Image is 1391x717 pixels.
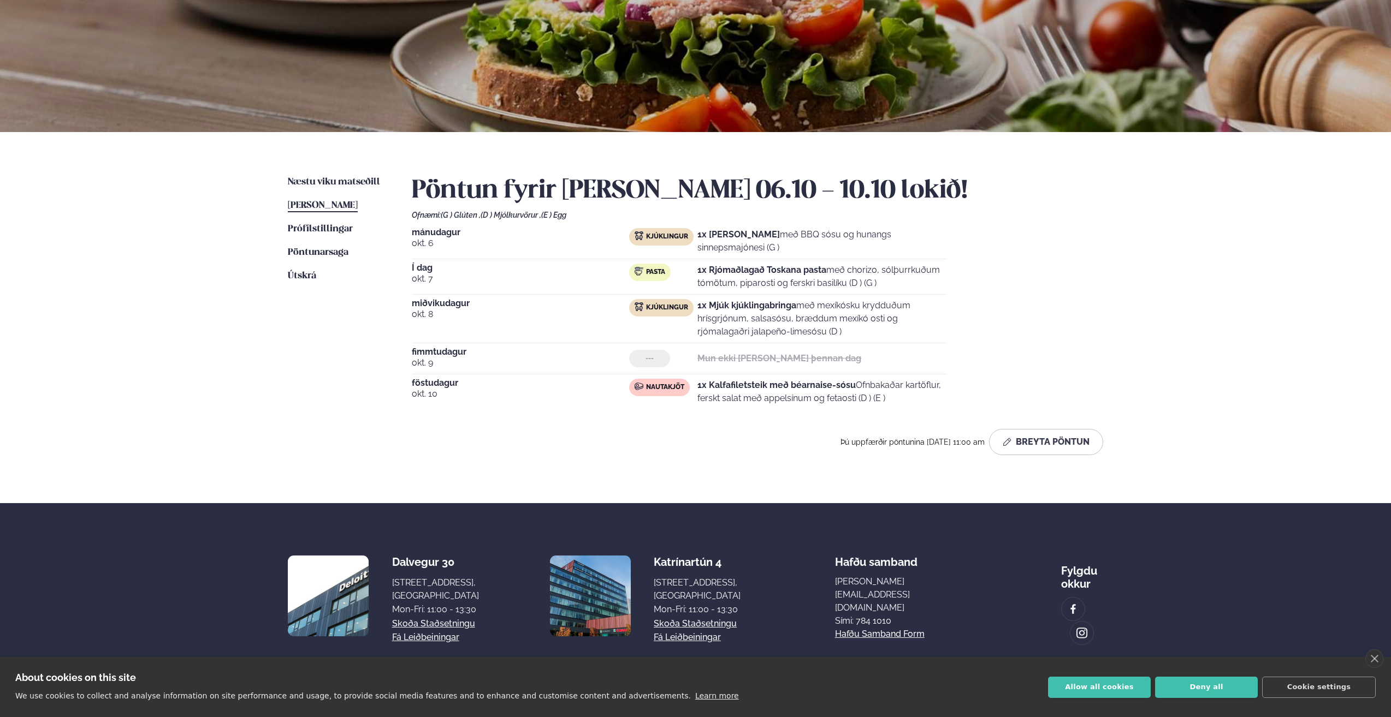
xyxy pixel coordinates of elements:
a: Útskrá [288,270,316,283]
div: [STREET_ADDRESS], [GEOGRAPHIC_DATA] [654,576,741,602]
a: Pöntunarsaga [288,246,348,259]
img: image alt [1076,627,1088,640]
span: (E ) Egg [541,211,566,219]
div: [STREET_ADDRESS], [GEOGRAPHIC_DATA] [392,576,479,602]
span: Kjúklingur [646,232,688,241]
span: Útskrá [288,271,316,280]
a: Næstu viku matseðill [288,176,380,189]
span: okt. 9 [412,356,629,369]
span: okt. 6 [412,237,629,250]
strong: 1x Rjómaðlagað Toskana pasta [697,265,826,275]
a: Fá leiðbeiningar [654,631,721,644]
p: með chorizo, sólþurrkuðum tómötum, piparosti og ferskri basilíku (D ) (G ) [697,264,947,290]
div: Mon-Fri: 11:00 - 13:30 [654,603,741,616]
span: mánudagur [412,228,629,237]
img: image alt [288,555,369,636]
strong: 1x Kalfafiletsteik með béarnaise-sósu [697,380,856,390]
strong: About cookies on this site [15,672,136,683]
strong: Mun ekki [PERSON_NAME] þennan dag [697,353,861,363]
a: Skoða staðsetningu [654,617,737,630]
span: fimmtudagur [412,348,629,356]
a: image alt [1070,622,1093,644]
div: Mon-Fri: 11:00 - 13:30 [392,603,479,616]
h2: Pöntun fyrir [PERSON_NAME] 06.10 - 10.10 lokið! [412,176,1103,206]
a: Hafðu samband form [835,628,925,641]
span: okt. 8 [412,308,629,321]
span: (D ) Mjólkurvörur , [481,211,541,219]
a: image alt [1062,597,1085,620]
span: Hafðu samband [835,547,918,569]
a: close [1365,649,1383,668]
a: [PERSON_NAME][EMAIL_ADDRESS][DOMAIN_NAME] [835,575,967,614]
img: chicken.svg [635,302,643,311]
span: Pöntunarsaga [288,248,348,257]
a: Fá leiðbeiningar [392,631,459,644]
span: Í dag [412,264,629,272]
span: föstudagur [412,379,629,387]
img: chicken.svg [635,231,643,240]
div: Fylgdu okkur [1061,555,1103,590]
a: Skoða staðsetningu [392,617,475,630]
div: Dalvegur 30 [392,555,479,569]
a: Learn more [695,691,739,700]
img: image alt [1067,603,1079,616]
strong: 1x [PERSON_NAME] [697,229,780,240]
button: Allow all cookies [1048,677,1151,698]
img: image alt [550,555,631,636]
img: pasta.svg [635,267,643,276]
button: Breyta Pöntun [989,429,1103,455]
strong: 1x Mjúk kjúklingabringa [697,300,796,310]
span: Prófílstillingar [288,224,353,234]
span: Pasta [646,268,665,277]
span: (G ) Glúten , [441,211,481,219]
span: Næstu viku matseðill [288,177,380,187]
span: Nautakjöt [646,383,684,392]
button: Cookie settings [1262,677,1376,698]
img: beef.svg [635,382,643,391]
p: Ofnbakaðar kartöflur, ferskt salat með appelsínum og fetaosti (D ) (E ) [697,379,947,405]
span: okt. 7 [412,272,629,285]
span: okt. 10 [412,387,629,401]
p: með mexíkósku krydduðum hrísgrjónum, salsasósu, bræddum mexíkó osti og rjómalagaðri jalapeño-lime... [697,299,947,338]
p: með BBQ sósu og hunangs sinnepsmajónesi (G ) [697,228,947,254]
span: Þú uppfærðir pöntunina [DATE] 11:00 am [840,438,985,446]
a: Prófílstillingar [288,223,353,236]
div: Ofnæmi: [412,211,1103,219]
button: Deny all [1155,677,1258,698]
p: Sími: 784 1010 [835,614,967,628]
div: Katrínartún 4 [654,555,741,569]
span: Kjúklingur [646,303,688,312]
span: miðvikudagur [412,299,629,308]
span: --- [646,354,654,363]
a: [PERSON_NAME] [288,199,358,212]
p: We use cookies to collect and analyse information on site performance and usage, to provide socia... [15,691,691,700]
span: [PERSON_NAME] [288,201,358,210]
